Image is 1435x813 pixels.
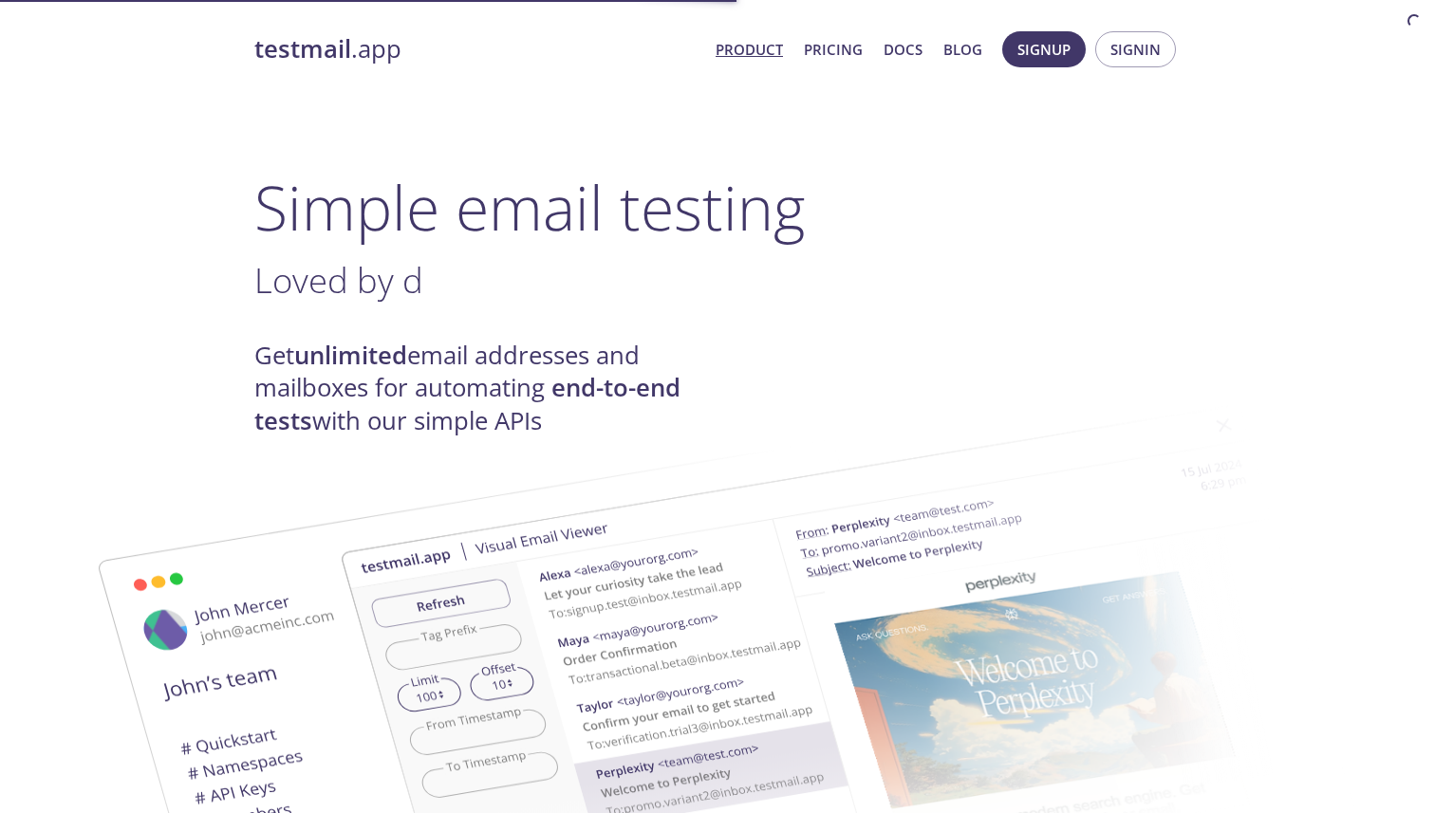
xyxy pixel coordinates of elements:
[254,371,680,436] strong: end-to-end tests
[1110,37,1161,62] span: Signin
[254,256,423,304] span: Loved by d
[294,339,407,372] strong: unlimited
[1095,31,1176,67] button: Signin
[254,32,351,65] strong: testmail
[804,37,863,62] a: Pricing
[1002,31,1086,67] button: Signup
[254,33,700,65] a: testmail.app
[254,171,1181,244] h1: Simple email testing
[943,37,982,62] a: Blog
[884,37,922,62] a: Docs
[716,37,783,62] a: Product
[254,340,717,437] h4: Get email addresses and mailboxes for automating with our simple APIs
[1017,37,1071,62] span: Signup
